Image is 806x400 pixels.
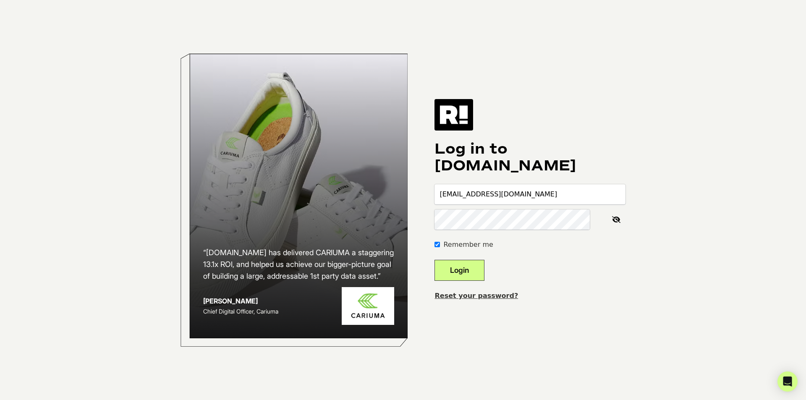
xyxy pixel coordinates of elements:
[443,240,493,250] label: Remember me
[434,184,625,204] input: Email
[434,141,625,174] h1: Log in to [DOMAIN_NAME]
[203,308,278,315] span: Chief Digital Officer, Cariuma
[203,297,258,305] strong: [PERSON_NAME]
[203,247,395,282] h2: “[DOMAIN_NAME] has delivered CARIUMA a staggering 13.1x ROI, and helped us achieve our bigger-pic...
[777,371,798,392] div: Open Intercom Messenger
[434,260,484,281] button: Login
[434,292,518,300] a: Reset your password?
[342,287,394,325] img: Cariuma
[434,99,473,130] img: Retention.com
